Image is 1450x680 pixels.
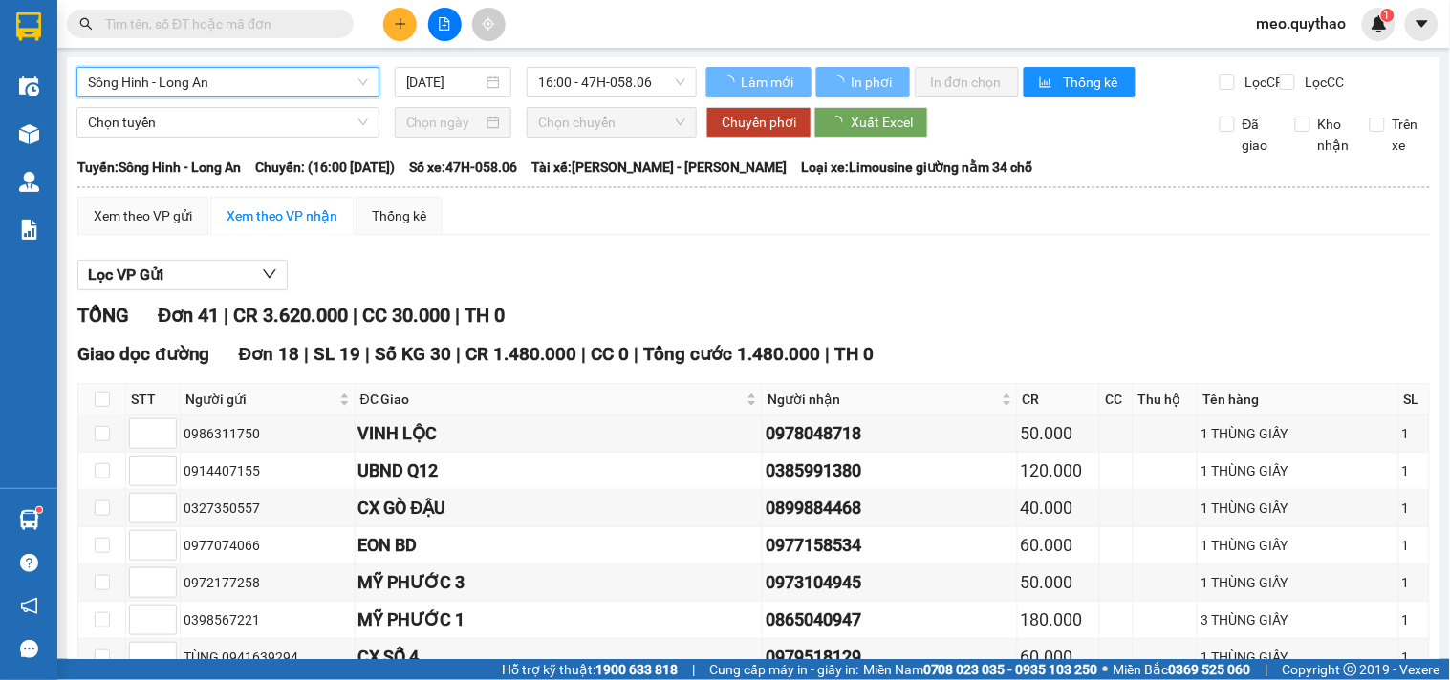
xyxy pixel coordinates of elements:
span: question-circle [20,554,38,572]
sup: 1 [36,507,42,513]
button: In phơi [816,67,910,97]
button: plus [383,8,417,41]
span: Chuyến: (16:00 [DATE]) [255,157,395,178]
span: 16:00 - 47H-058.06 [538,68,685,96]
div: Văn Phòng [GEOGRAPHIC_DATA] [163,16,357,62]
div: Xem theo VP gửi [94,205,192,226]
div: CX GÒ ĐẬU [358,495,759,521]
strong: 1900 633 818 [595,662,678,677]
div: 120.000 [1021,457,1096,484]
div: MỸ PHƯỚC 1 [358,606,759,633]
span: 1 [1384,9,1391,22]
img: solution-icon [19,220,39,240]
span: Làm mới [741,72,796,93]
span: Số KG 30 [375,343,451,365]
span: Tổng cước 1.480.000 [643,343,820,365]
div: Thống kê [372,205,426,226]
span: Lọc CC [1298,72,1348,93]
span: | [581,343,586,365]
div: 0978048718 [766,420,1014,447]
th: SL [1399,384,1430,415]
button: bar-chartThống kê [1024,67,1136,97]
span: CC 0 [591,343,629,365]
span: loading [830,116,851,129]
span: Sông Hinh - Long An [88,68,368,96]
span: Kho nhận [1310,114,1357,156]
div: TÙNG 0941639294 [184,647,352,668]
span: | [304,343,309,365]
div: 1 [1402,460,1426,481]
span: caret-down [1414,15,1431,32]
span: Thống kê [1063,72,1120,93]
span: Người nhận [768,389,998,410]
span: TỔNG [77,304,129,327]
div: 0385991380 [766,457,1014,484]
span: Loại xe: Limousine giường nằm 34 chỗ [801,157,1033,178]
div: 0969625657 [16,39,150,66]
div: 1 THÙNG GIẤY [1201,423,1395,444]
div: 60.000 [1021,532,1096,559]
div: 0907889098 [163,62,357,89]
span: aim [482,17,495,31]
span: Đơn 18 [239,343,300,365]
span: notification [20,597,38,615]
span: Chọn tuyến [88,108,368,137]
div: 0899884468 [766,495,1014,521]
button: In đơn chọn [915,67,1019,97]
button: file-add [428,8,462,41]
div: 40.000 [1021,495,1096,521]
span: CC 30.000 [362,304,450,327]
div: 180.000 [1021,606,1096,633]
th: Thu hộ [1134,384,1198,415]
span: | [455,304,460,327]
strong: 0369 525 060 [1169,662,1251,677]
span: CR 3.620.000 [233,304,348,327]
sup: 1 [1381,9,1395,22]
div: 60.000 [1021,644,1096,670]
div: 150.000 [14,100,153,123]
span: | [224,304,228,327]
div: 0398567221 [184,609,352,630]
span: TH 0 [834,343,874,365]
span: Gửi: [16,18,46,38]
span: meo.quythao [1242,11,1362,35]
img: warehouse-icon [19,124,39,144]
button: Chuyển phơi [706,107,812,138]
span: Giao dọc đường [77,343,210,365]
span: Tài xế: [PERSON_NAME] - [PERSON_NAME] [531,157,787,178]
div: 0865040947 [766,606,1014,633]
span: SL 19 [314,343,360,365]
span: | [1266,659,1268,680]
div: 0972177258 [184,572,352,593]
span: ĐC Giao [360,389,743,410]
span: Hỗ trợ kỹ thuật: [502,659,678,680]
span: Đơn 41 [158,304,219,327]
input: 14/09/2025 [406,72,484,93]
div: 1 [1402,572,1426,593]
span: Số xe: 47H-058.06 [409,157,517,178]
span: copyright [1344,663,1357,676]
div: 0327350557 [184,498,352,519]
div: CX SỐ 4 [358,644,759,670]
div: 1 THÙNG GIẤY [1201,498,1395,519]
th: STT [126,384,181,415]
span: file-add [438,17,451,31]
div: 1 THÙNG GIẤY [1201,460,1395,481]
div: 50.000 [1021,420,1096,447]
div: 1 [1402,647,1426,668]
div: Buôn Nia [16,16,150,39]
div: Xem theo VP nhận [227,205,337,226]
span: Đã giao [1235,114,1281,156]
div: 1 [1402,423,1426,444]
div: Tên hàng: 2 THÙNG NHÀU , KH Ở XA GỌI TRƯỚC 35P RA LẤY ( : 2 ) [16,135,357,206]
th: CR [1018,384,1100,415]
div: 3 THÙNG GIẤY [1201,609,1395,630]
div: 0979518129 [766,644,1014,670]
div: UBND Q12 [358,457,759,484]
div: 1 [1402,535,1426,556]
span: down [262,266,277,282]
div: 1 THÙNG GIẤY [1201,647,1395,668]
div: MỸ PHƯỚC 3 [358,569,759,596]
input: Tìm tên, số ĐT hoặc mã đơn [105,13,331,34]
button: caret-down [1405,8,1439,41]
